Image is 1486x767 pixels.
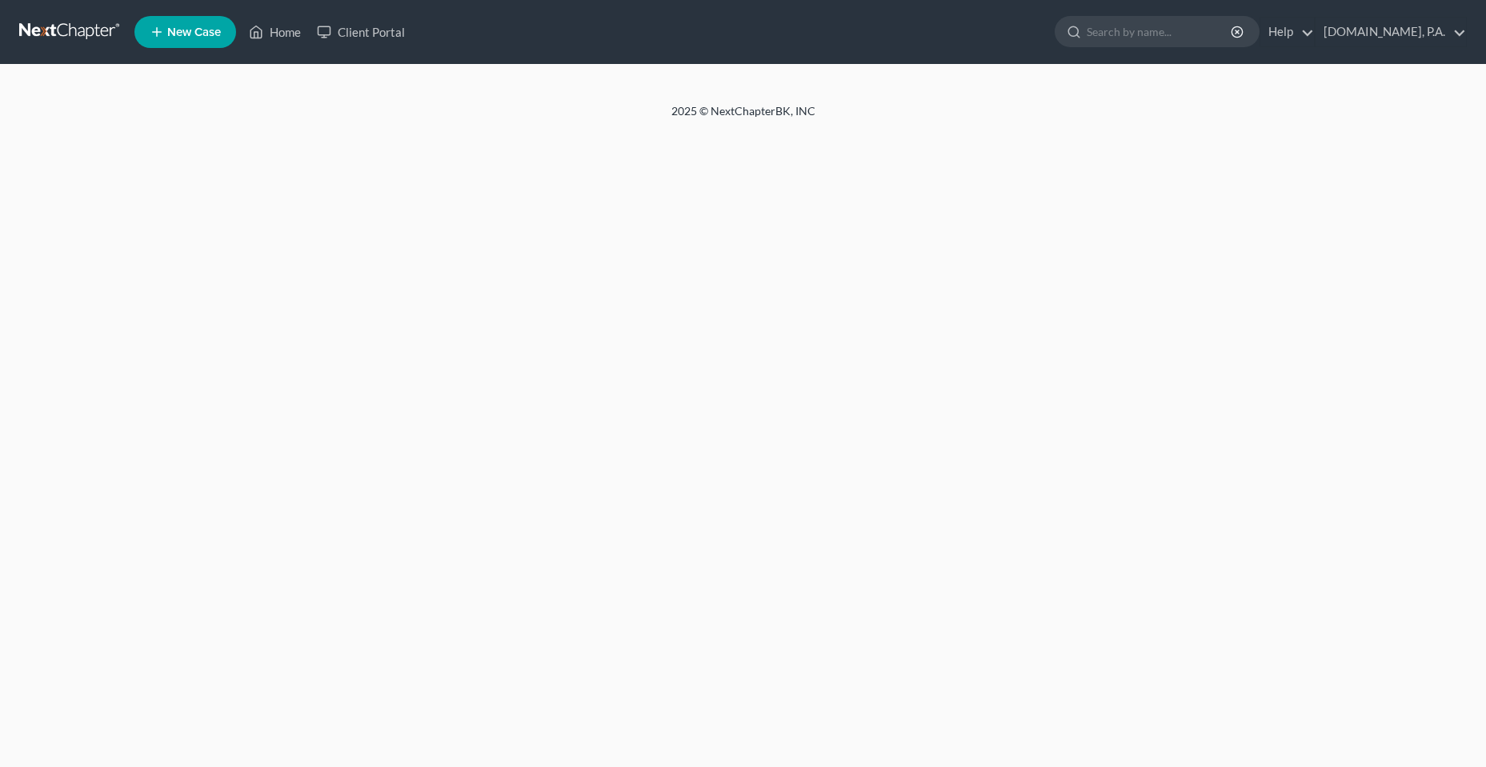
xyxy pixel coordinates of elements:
[167,26,221,38] span: New Case
[1316,18,1466,46] a: [DOMAIN_NAME], P.A.
[287,103,1200,132] div: 2025 © NextChapterBK, INC
[1260,18,1314,46] a: Help
[309,18,413,46] a: Client Portal
[241,18,309,46] a: Home
[1087,17,1233,46] input: Search by name...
